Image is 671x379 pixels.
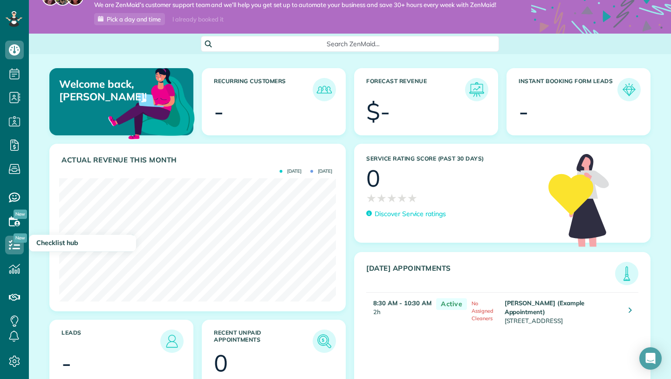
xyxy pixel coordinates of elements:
[214,100,224,123] div: -
[62,351,71,375] div: -
[315,80,334,99] img: icon_recurring_customers-cf858462ba22bcd05b5a5880d41d6543d210077de5bb9ebc9590e49fd87d84ed.png
[502,293,622,330] td: [STREET_ADDRESS]
[366,155,539,162] h3: Service Rating score (past 30 days)
[377,190,387,206] span: ★
[36,239,78,247] span: Checklist hub
[639,347,662,370] div: Open Intercom Messenger
[163,332,181,351] img: icon_leads-1bed01f49abd5b7fead27621c3d59655bb73ed531f8eeb49469d10e621d6b896.png
[366,78,465,101] h3: Forecast Revenue
[214,351,228,375] div: 0
[214,78,313,101] h3: Recurring Customers
[214,330,313,353] h3: Recent unpaid appointments
[94,13,165,25] a: Pick a day and time
[375,209,446,219] p: Discover Service ratings
[620,80,638,99] img: icon_form_leads-04211a6a04a5b2264e4ee56bc0799ec3eb69b7e499cbb523a139df1d13a81ae0.png
[310,169,332,174] span: [DATE]
[397,190,407,206] span: ★
[436,298,467,310] span: Active
[387,190,397,206] span: ★
[373,299,431,307] strong: 8:30 AM - 10:30 AM
[280,169,301,174] span: [DATE]
[14,233,27,243] span: New
[366,293,431,330] td: 2h
[519,78,617,101] h3: Instant Booking Form Leads
[94,1,496,9] span: We are ZenMaid’s customer support team and we’ll help you get set up to automate your business an...
[62,156,336,164] h3: Actual Revenue this month
[505,299,584,316] strong: [PERSON_NAME] (Example Appointment)
[519,100,528,123] div: -
[167,14,229,25] div: I already booked it
[59,78,146,103] p: Welcome back, [PERSON_NAME]!
[107,15,161,23] span: Pick a day and time
[366,190,377,206] span: ★
[467,80,486,99] img: icon_forecast_revenue-8c13a41c7ed35a8dcfafea3cbb826a0462acb37728057bba2d056411b612bbbe.png
[315,332,334,351] img: icon_unpaid_appointments-47b8ce3997adf2238b356f14209ab4cced10bd1f174958f3ca8f1d0dd7fffeee.png
[366,167,380,190] div: 0
[617,264,636,283] img: icon_todays_appointments-901f7ab196bb0bea1936b74009e4eb5ffbc2d2711fa7634e0d609ed5ef32b18b.png
[407,190,418,206] span: ★
[366,100,390,123] div: $-
[14,210,27,219] span: New
[62,330,160,353] h3: Leads
[366,264,615,285] h3: [DATE] Appointments
[106,57,197,148] img: dashboard_welcome-42a62b7d889689a78055ac9021e634bf52bae3f8056760290aed330b23ab8690.png
[366,209,446,219] a: Discover Service ratings
[472,300,493,322] span: No Assigned Cleaners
